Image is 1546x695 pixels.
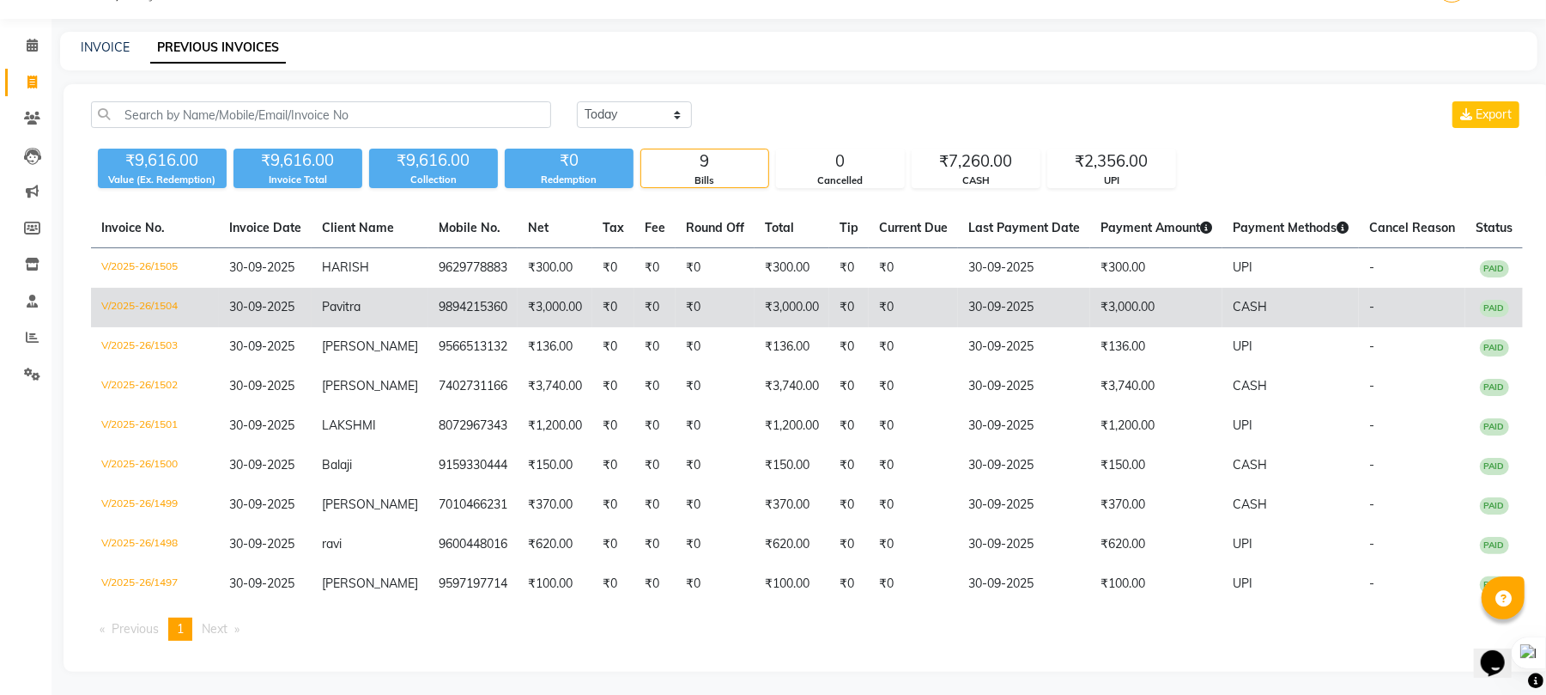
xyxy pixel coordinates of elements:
[755,327,829,367] td: ₹136.00
[518,525,592,564] td: ₹620.00
[233,173,362,187] div: Invoice Total
[958,485,1090,525] td: 30-09-2025
[518,485,592,525] td: ₹370.00
[641,149,768,174] div: 9
[1048,149,1175,174] div: ₹2,356.00
[676,406,755,446] td: ₹0
[676,564,755,604] td: ₹0
[177,621,184,637] span: 1
[755,406,829,446] td: ₹1,200.00
[505,173,634,187] div: Redemption
[428,327,518,367] td: 9566513132
[229,497,294,512] span: 30-09-2025
[1233,220,1349,235] span: Payment Methods
[879,220,948,235] span: Current Due
[869,367,958,406] td: ₹0
[505,149,634,173] div: ₹0
[202,621,227,637] span: Next
[518,446,592,485] td: ₹150.00
[869,485,958,525] td: ₹0
[777,149,904,174] div: 0
[112,621,159,637] span: Previous
[1369,338,1374,354] span: -
[592,327,634,367] td: ₹0
[528,220,549,235] span: Net
[150,33,286,64] a: PREVIOUS INVOICES
[634,485,676,525] td: ₹0
[829,446,869,485] td: ₹0
[869,564,958,604] td: ₹0
[1090,327,1222,367] td: ₹136.00
[777,174,904,188] div: Cancelled
[1480,379,1509,396] span: PAID
[1369,220,1455,235] span: Cancel Reason
[91,485,219,525] td: V/2025-26/1499
[369,173,498,187] div: Collection
[829,367,869,406] td: ₹0
[1369,536,1374,552] span: -
[428,446,518,485] td: 9159330444
[869,446,958,485] td: ₹0
[1233,576,1252,591] span: UPI
[829,485,869,525] td: ₹0
[428,367,518,406] td: 7402731166
[1369,299,1374,314] span: -
[322,576,418,591] span: [PERSON_NAME]
[869,248,958,289] td: ₹0
[958,288,1090,327] td: 30-09-2025
[518,367,592,406] td: ₹3,740.00
[322,299,361,314] span: Pavitra
[958,327,1090,367] td: 30-09-2025
[98,173,227,187] div: Value (Ex. Redemption)
[1480,458,1509,475] span: PAID
[428,485,518,525] td: 7010466231
[518,248,592,289] td: ₹300.00
[592,564,634,604] td: ₹0
[428,564,518,604] td: 9597197714
[91,406,219,446] td: V/2025-26/1501
[1090,446,1222,485] td: ₹150.00
[634,525,676,564] td: ₹0
[1480,300,1509,317] span: PAID
[829,327,869,367] td: ₹0
[518,564,592,604] td: ₹100.00
[1452,101,1519,128] button: Export
[91,367,219,406] td: V/2025-26/1502
[322,220,394,235] span: Client Name
[1480,576,1509,594] span: PAID
[1369,497,1374,512] span: -
[592,446,634,485] td: ₹0
[755,446,829,485] td: ₹150.00
[1480,537,1509,554] span: PAID
[91,446,219,485] td: V/2025-26/1500
[1369,378,1374,393] span: -
[1090,288,1222,327] td: ₹3,000.00
[592,406,634,446] td: ₹0
[428,288,518,327] td: 9894215360
[592,248,634,289] td: ₹0
[958,446,1090,485] td: 30-09-2025
[1048,174,1175,188] div: UPI
[322,497,418,512] span: [PERSON_NAME]
[1369,576,1374,591] span: -
[229,299,294,314] span: 30-09-2025
[755,485,829,525] td: ₹370.00
[634,367,676,406] td: ₹0
[765,220,794,235] span: Total
[676,367,755,406] td: ₹0
[1233,378,1267,393] span: CASH
[322,457,352,472] span: Balaji
[322,259,369,275] span: HARISH
[912,174,1040,188] div: CASH
[1090,564,1222,604] td: ₹100.00
[755,367,829,406] td: ₹3,740.00
[91,248,219,289] td: V/2025-26/1505
[686,220,744,235] span: Round Off
[1474,626,1529,678] iframe: chat widget
[101,220,165,235] span: Invoice No.
[322,338,418,354] span: [PERSON_NAME]
[91,564,219,604] td: V/2025-26/1497
[1476,107,1512,122] span: Export
[518,288,592,327] td: ₹3,000.00
[958,406,1090,446] td: 30-09-2025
